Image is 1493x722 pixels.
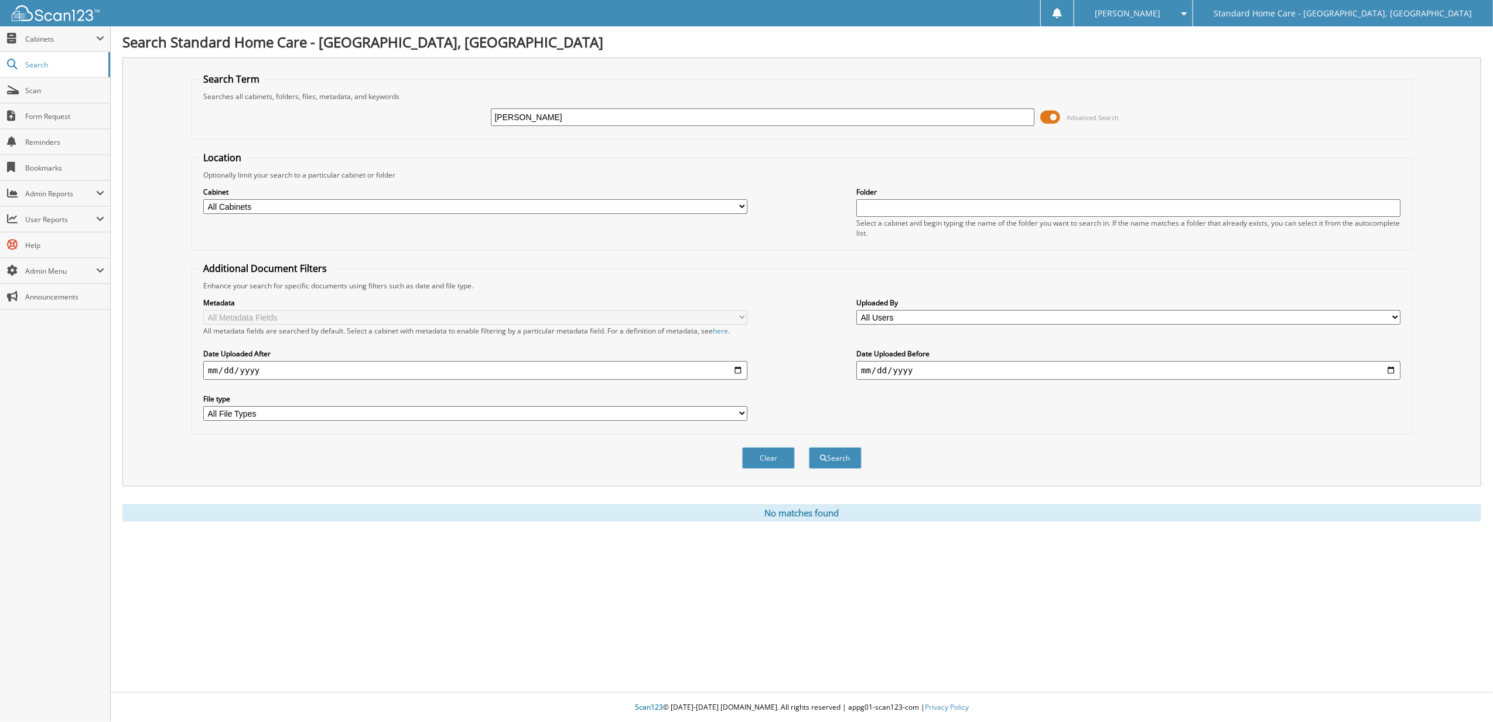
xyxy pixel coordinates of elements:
button: Search [809,447,862,469]
div: All metadata fields are searched by default. Select a cabinet with metadata to enable filtering b... [203,326,747,336]
span: Announcements [25,292,104,302]
div: Enhance your search for specific documents using filters such as date and file type. [197,281,1406,291]
legend: Location [197,151,247,164]
label: Date Uploaded Before [856,349,1400,359]
div: Select a cabinet and begin typing the name of the folder you want to search in. If the name match... [856,218,1400,238]
h1: Search Standard Home Care - [GEOGRAPHIC_DATA], [GEOGRAPHIC_DATA] [122,32,1481,52]
a: here [713,326,728,336]
div: © [DATE]-[DATE] [DOMAIN_NAME]. All rights reserved | appg01-scan123-com | [111,693,1493,722]
span: Admin Reports [25,189,96,199]
span: Bookmarks [25,163,104,173]
span: Reminders [25,137,104,147]
div: Searches all cabinets, folders, files, metadata, and keywords [197,91,1406,101]
legend: Search Term [197,73,265,86]
span: User Reports [25,214,96,224]
span: Form Request [25,111,104,121]
span: Advanced Search [1067,113,1119,122]
label: Cabinet [203,187,747,197]
span: Scan123 [635,702,663,712]
legend: Additional Document Filters [197,262,333,275]
label: Date Uploaded After [203,349,747,359]
button: Clear [742,447,795,469]
iframe: Chat Widget [1434,666,1493,722]
label: Uploaded By [856,298,1400,308]
div: Optionally limit your search to a particular cabinet or folder [197,170,1406,180]
span: Admin Menu [25,266,96,276]
label: Folder [856,187,1400,197]
span: Search [25,60,103,70]
span: Standard Home Care - [GEOGRAPHIC_DATA], [GEOGRAPHIC_DATA] [1214,10,1472,17]
span: Scan [25,86,104,96]
span: Help [25,240,104,250]
span: [PERSON_NAME] [1095,10,1161,17]
div: No matches found [122,504,1481,522]
img: scan123-logo-white.svg [12,5,100,21]
span: Cabinets [25,34,96,44]
input: start [203,361,747,380]
a: Privacy Policy [925,702,969,712]
label: Metadata [203,298,747,308]
input: end [856,361,1400,380]
label: File type [203,394,747,404]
